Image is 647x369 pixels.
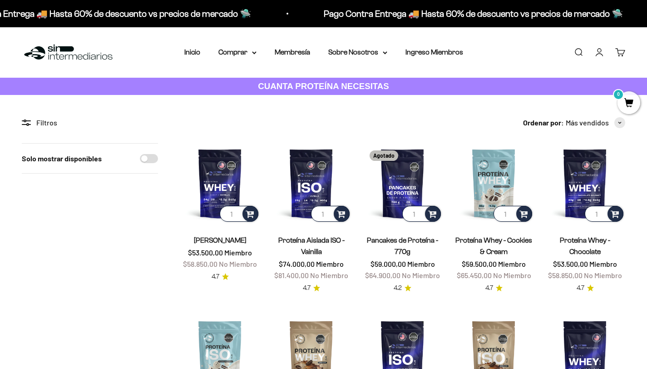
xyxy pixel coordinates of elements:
a: 4.74.7 de 5.0 estrellas [485,283,503,293]
a: Proteína Aislada ISO - Vainilla [278,236,345,255]
span: $53.500,00 [553,259,588,268]
span: Miembro [589,259,617,268]
a: [PERSON_NAME] [194,236,247,244]
a: Proteína Whey - Chocolate [560,236,610,255]
span: $65.450,00 [457,271,492,279]
a: Membresía [275,48,310,56]
strong: CUANTA PROTEÍNA NECESITAS [258,81,389,91]
span: No Miembro [310,271,348,279]
span: $59.500,00 [462,259,497,268]
span: No Miembro [584,271,622,279]
span: $58.850,00 [183,259,217,268]
span: 4.7 [577,283,584,293]
span: 4.7 [303,283,311,293]
span: No Miembro [493,271,531,279]
mark: 0 [613,89,624,100]
span: 4.7 [485,283,493,293]
label: Solo mostrar disponibles [22,153,102,165]
a: 4.74.7 de 5.0 estrellas [212,272,229,282]
span: $53.500,00 [188,248,223,257]
span: 4.7 [212,272,219,282]
span: Miembro [316,259,344,268]
span: $59.000,00 [370,259,406,268]
a: Ingreso Miembros [405,48,463,56]
span: Miembro [498,259,526,268]
span: 4.2 [394,283,402,293]
summary: Sobre Nosotros [328,46,387,58]
a: 4.24.2 de 5.0 estrellas [394,283,411,293]
a: Inicio [184,48,200,56]
span: No Miembro [219,259,257,268]
a: 4.74.7 de 5.0 estrellas [577,283,594,293]
a: 0 [617,99,640,109]
button: Más vendidos [566,117,625,129]
summary: Comprar [218,46,257,58]
span: Miembro [407,259,435,268]
p: Pago Contra Entrega 🚚 Hasta 60% de descuento vs precios de mercado 🛸 [317,6,616,21]
a: 4.74.7 de 5.0 estrellas [303,283,320,293]
span: Miembro [224,248,252,257]
span: $81.400,00 [274,271,309,279]
a: Proteína Whey - Cookies & Cream [455,236,532,255]
a: Pancakes de Proteína - 770g [367,236,438,255]
span: Más vendidos [566,117,609,129]
span: $64.900,00 [365,271,400,279]
div: Filtros [22,117,158,129]
span: No Miembro [402,271,440,279]
span: $58.850,00 [548,271,583,279]
span: $74.000,00 [279,259,315,268]
span: Ordenar por: [523,117,564,129]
